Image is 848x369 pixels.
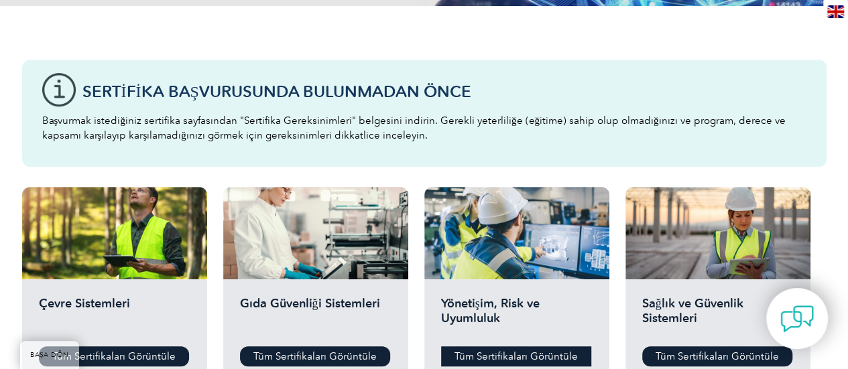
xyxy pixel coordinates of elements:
font: Sertifika Başvurusunda Bulunmadan Önce [82,82,471,101]
font: Çevre Sistemleri [39,296,130,311]
font: Yönetişim, Risk ve Uyumluluk [441,296,540,325]
font: BAŞA DÖN [30,351,69,359]
font: Tüm Sertifikaları Görüntüle [52,350,176,362]
font: Gıda Güvenliği Sistemleri [240,296,380,311]
font: Tüm Sertifikaları Görüntüle [253,350,377,362]
img: en [827,5,844,18]
a: Tüm Sertifikaları Görüntüle [441,346,591,366]
a: Tüm Sertifikaları Görüntüle [642,346,792,366]
a: Tüm Sertifikaları Görüntüle [240,346,390,366]
img: contact-chat.png [780,302,814,336]
font: Tüm Sertifikaları Görüntüle [656,350,779,362]
font: Tüm Sertifikaları Görüntüle [455,350,578,362]
font: Başvurmak istediğiniz sertifika sayfasından "Sertifika Gereksinimleri" belgesini indirin. Gerekli... [42,115,786,141]
a: BAŞA DÖN [20,341,79,369]
font: Sağlık ve Güvenlik Sistemleri [642,296,743,325]
a: Tüm Sertifikaları Görüntüle [39,346,189,366]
